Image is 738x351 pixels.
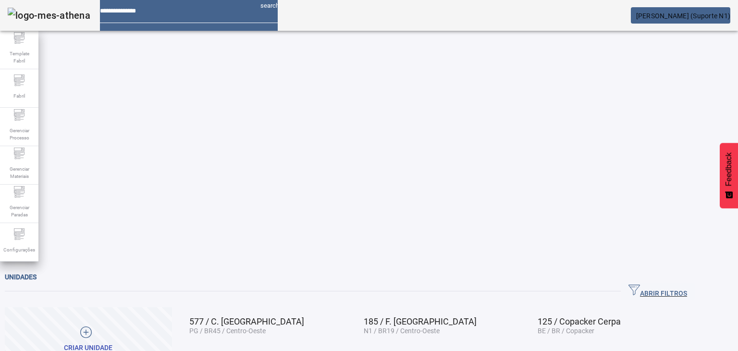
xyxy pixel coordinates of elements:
[189,316,304,326] span: 577 / C. [GEOGRAPHIC_DATA]
[5,47,34,67] span: Template Fabril
[364,327,440,335] span: N1 / BR19 / Centro-Oeste
[8,8,90,23] img: logo-mes-athena
[0,243,38,256] span: Configurações
[11,89,28,102] span: Fabril
[364,316,477,326] span: 185 / F. [GEOGRAPHIC_DATA]
[636,12,731,20] span: [PERSON_NAME] (Suporte N1)
[5,273,37,281] span: Unidades
[189,327,266,335] span: PG / BR45 / Centro-Oeste
[538,327,594,335] span: BE / BR / Copacker
[5,163,34,183] span: Gerenciar Materiais
[628,284,687,299] span: ABRIR FILTROS
[5,124,34,144] span: Gerenciar Processo
[538,316,621,326] span: 125 / Copacker Cerpa
[621,283,695,300] button: ABRIR FILTROS
[5,201,34,221] span: Gerenciar Paradas
[725,152,733,186] span: Feedback
[720,143,738,208] button: Feedback - Mostrar pesquisa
